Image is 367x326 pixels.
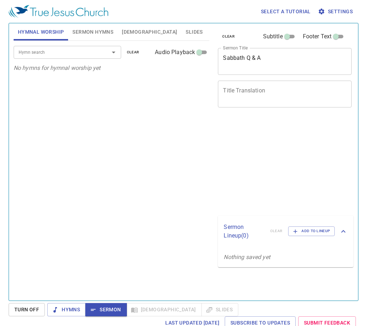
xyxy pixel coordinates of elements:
[123,48,144,57] button: clear
[263,32,283,41] span: Subtitle
[109,47,119,57] button: Open
[9,303,45,316] button: Turn Off
[224,223,264,240] p: Sermon Lineup ( 0 )
[155,48,195,57] span: Audio Playback
[222,33,235,40] span: clear
[186,28,202,37] span: Slides
[218,32,239,41] button: clear
[127,49,139,56] span: clear
[91,305,121,314] span: Sermon
[303,32,332,41] span: Footer Text
[9,5,108,18] img: True Jesus Church
[14,305,39,314] span: Turn Off
[85,303,127,316] button: Sermon
[319,7,353,16] span: Settings
[14,64,101,71] i: No hymns for hymnal worship yet
[288,226,335,236] button: Add to Lineup
[223,54,347,68] textarea: Sabbath Q & A
[47,303,86,316] button: Hymns
[293,228,330,234] span: Add to Lineup
[122,28,177,37] span: [DEMOGRAPHIC_DATA]
[316,5,356,18] button: Settings
[72,28,113,37] span: Sermon Hymns
[261,7,311,16] span: Select a tutorial
[258,5,314,18] button: Select a tutorial
[215,115,326,213] iframe: from-child
[224,254,270,260] i: Nothing saved yet
[218,216,353,247] div: Sermon Lineup(0)clearAdd to Lineup
[53,305,80,314] span: Hymns
[18,28,64,37] span: Hymnal Worship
